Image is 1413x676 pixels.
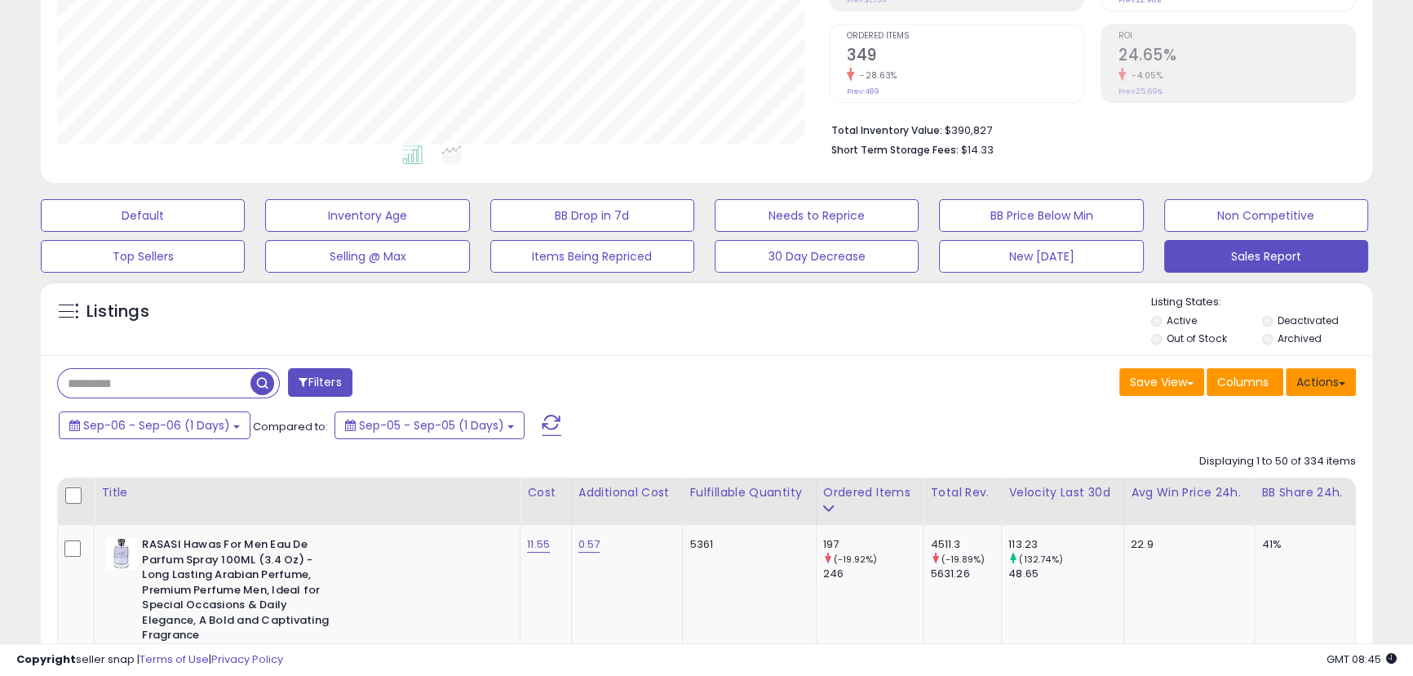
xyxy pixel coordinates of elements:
small: -28.63% [854,69,897,82]
div: 246 [823,567,924,581]
button: Sep-06 - Sep-06 (1 Days) [59,411,250,439]
img: 31HybexqWrL._SL40_.jpg [105,537,138,570]
button: Actions [1286,368,1356,396]
span: Columns [1217,374,1269,390]
button: Sales Report [1164,240,1368,273]
span: Sep-05 - Sep-05 (1 Days) [359,417,504,434]
div: 197 [823,537,924,552]
strong: Copyright [16,652,76,667]
button: Needs to Reprice [715,199,919,232]
button: Inventory Age [265,199,469,232]
button: Columns [1207,368,1283,396]
span: Ordered Items [847,32,1083,41]
li: $390,827 [831,119,1344,139]
a: Privacy Policy [211,652,283,667]
div: Ordered Items [823,484,917,501]
button: BB Price Below Min [939,199,1143,232]
small: (132.74%) [1019,553,1062,566]
small: Prev: 25.69% [1118,87,1163,96]
div: 5361 [689,537,803,552]
button: Selling @ Max [265,240,469,273]
div: Title [101,484,513,501]
a: Terms of Use [140,652,209,667]
small: Prev: 489 [847,87,879,96]
label: Archived [1278,331,1322,345]
div: 5631.26 [930,567,1001,581]
button: Top Sellers [41,240,245,273]
button: Default [41,199,245,232]
span: ROI [1118,32,1355,41]
small: (-19.89%) [941,553,985,566]
span: 2025-09-7 08:45 GMT [1327,652,1397,667]
button: Sep-05 - Sep-05 (1 Days) [334,411,525,439]
b: RASASI Hawas For Men Eau De Parfum Spray 100ML (3.4 Oz) - Long Lasting Arabian Perfume, Premium P... [142,537,340,647]
button: Non Competitive [1164,199,1368,232]
h2: 349 [847,46,1083,68]
button: New [DATE] [939,240,1143,273]
div: 48.65 [1008,567,1123,581]
button: 30 Day Decrease [715,240,919,273]
label: Out of Stock [1167,331,1226,345]
div: Avg Win Price 24h. [1131,484,1247,501]
label: Deactivated [1278,314,1339,327]
h2: 24.65% [1118,46,1355,68]
span: $14.33 [961,142,994,158]
a: 11.55 [527,536,550,553]
span: Sep-06 - Sep-06 (1 Days) [83,417,230,434]
span: Compared to: [253,419,328,434]
div: Velocity Last 30d [1008,484,1117,501]
div: 113.23 [1008,537,1123,552]
div: Fulfillable Quantity [689,484,808,501]
small: -4.05% [1126,69,1163,82]
button: Items Being Repriced [490,240,694,273]
div: Cost [527,484,565,501]
div: Total Rev. [930,484,994,501]
div: 22.9 [1131,537,1242,552]
button: BB Drop in 7d [490,199,694,232]
label: Active [1167,314,1197,327]
button: Filters [288,368,352,397]
div: 4511.3 [930,537,1001,552]
div: 41% [1261,537,1343,552]
div: seller snap | | [16,652,283,668]
div: Displaying 1 to 50 of 334 items [1199,454,1356,469]
b: Total Inventory Value: [831,123,942,137]
div: Additional Cost [578,484,676,501]
div: BB Share 24h. [1261,484,1349,501]
h5: Listings [86,300,149,323]
p: Listing States: [1151,295,1372,310]
b: Short Term Storage Fees: [831,143,959,157]
a: 0.57 [578,536,600,553]
button: Save View [1119,368,1204,396]
small: (-19.92%) [834,553,877,566]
